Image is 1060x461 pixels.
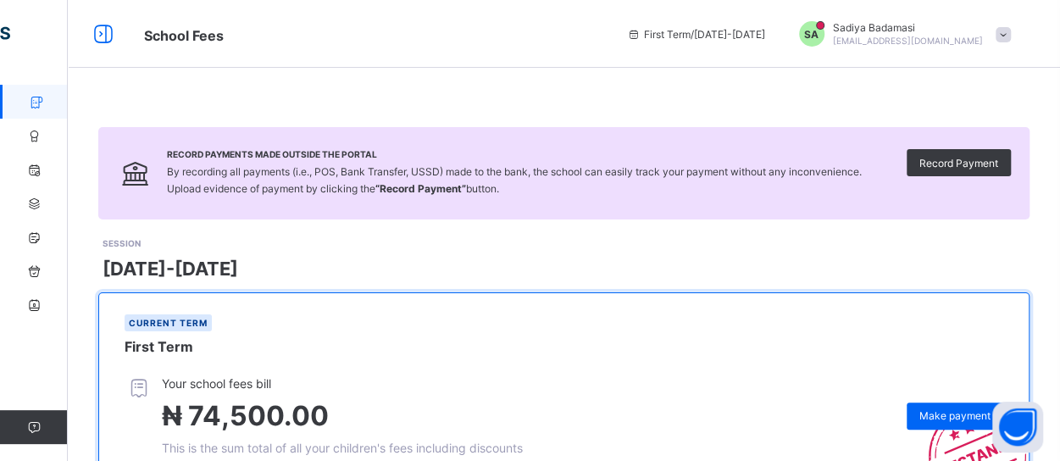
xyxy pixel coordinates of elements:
[162,376,523,391] span: Your school fees bill
[919,157,998,169] span: Record Payment
[833,36,983,46] span: [EMAIL_ADDRESS][DOMAIN_NAME]
[782,21,1019,47] div: SadiyaBadamasi
[125,338,193,355] span: First Term
[144,27,224,44] span: School Fees
[162,399,329,432] span: ₦ 74,500.00
[833,21,983,34] span: Sadiya Badamasi
[129,318,208,328] span: Current term
[103,258,238,280] span: [DATE]-[DATE]
[375,182,466,195] b: “Record Payment”
[992,402,1043,453] button: Open asap
[167,149,862,159] span: Record Payments Made Outside the Portal
[103,238,141,248] span: SESSION
[919,409,991,422] span: Make payment
[804,28,819,41] span: SA
[627,28,765,41] span: session/term information
[162,441,523,455] span: This is the sum total of all your children's fees including discounts
[167,165,862,195] span: By recording all payments (i.e., POS, Bank Transfer, USSD) made to the bank, the school can easil...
